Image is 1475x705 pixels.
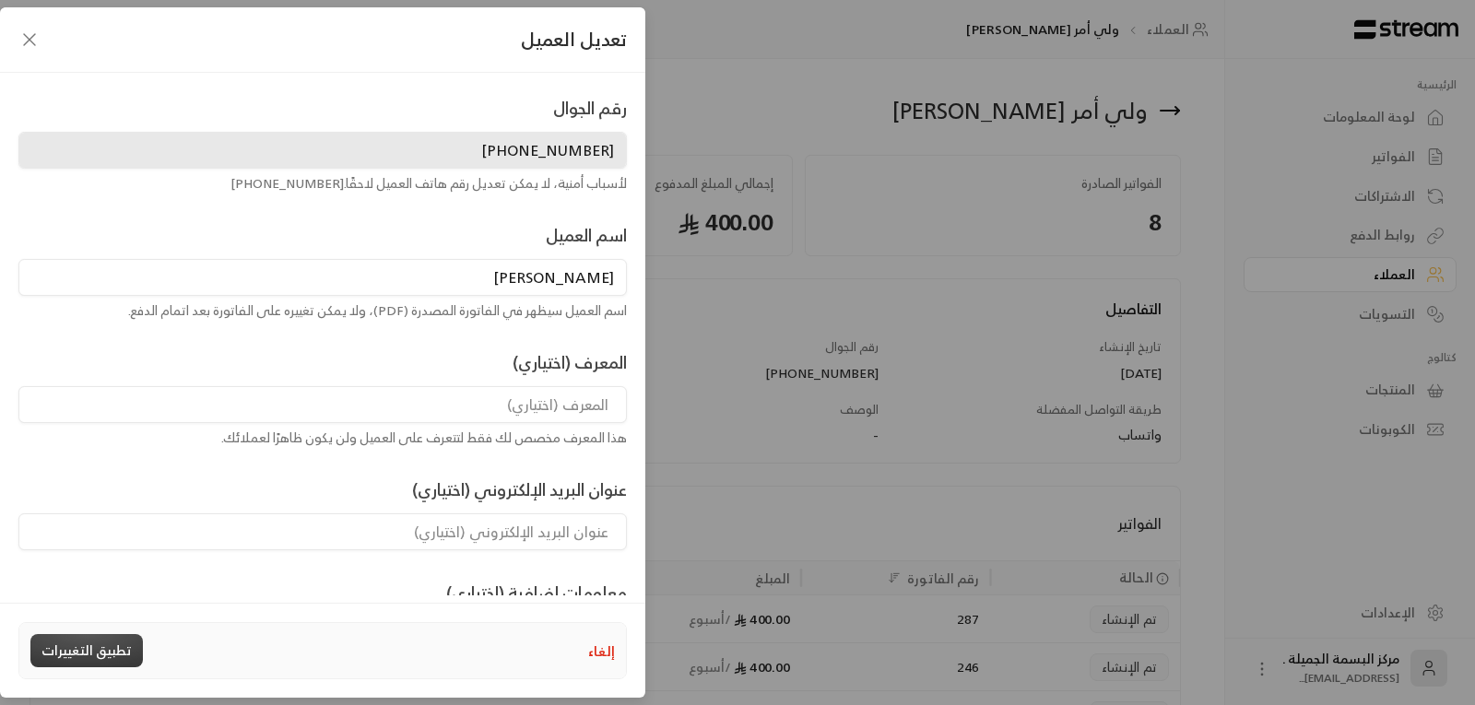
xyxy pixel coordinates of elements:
span: تعديل العميل [521,26,627,53]
label: اسم العميل [546,222,627,248]
label: رقم الجوال [553,95,627,121]
div: لأسباب أمنية، لا يمكن تعديل رقم هاتف العميل لاحقًا. [PHONE_NUMBER] [18,174,627,193]
input: رقم الجوال [18,132,627,169]
label: معلومات إضافية (اختياري) [446,580,627,605]
button: إلغاء [588,641,615,661]
label: عنوان البريد الإلكتروني (اختياري) [412,476,627,502]
input: اسم العميل [18,259,627,296]
label: المعرف (اختياري) [513,349,627,375]
div: هذا المعرف مخصص لك فقط لتتعرف على العميل ولن يكون ظاهرًا لعملائك. [18,429,627,447]
input: المعرف (اختياري) [18,386,627,423]
input: عنوان البريد الإلكتروني (اختياري) [18,513,627,550]
div: اسم العميل سيظهر في الفاتورة المصدرة (PDF)، ولا يمكن تغييره على الفاتورة بعد اتمام الدفع. [18,301,627,320]
button: تطبيق التغييرات [30,634,143,667]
